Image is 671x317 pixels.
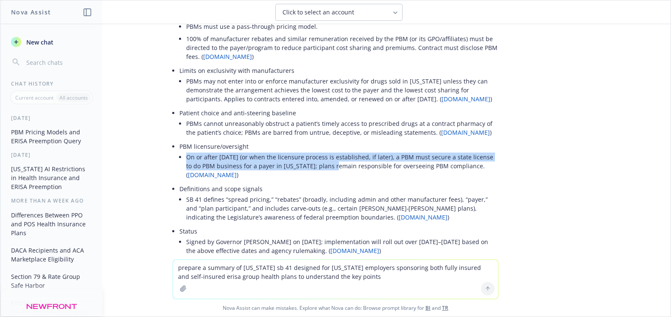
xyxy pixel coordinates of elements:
a: [DOMAIN_NAME] [188,171,237,179]
div: [DATE] [1,151,102,158]
div: Chat History [1,80,102,87]
button: Differences Between PPO and POS Health Insurance Plans [8,208,95,240]
a: [DOMAIN_NAME] [330,247,379,255]
li: Patient choice and anti‑steering baseline [179,107,498,140]
a: [DOMAIN_NAME] [442,95,490,103]
span: New chat [25,38,53,47]
button: Section 79 & Rate Group Safe Harbor [8,270,95,292]
li: Status [179,225,498,259]
li: 100% of manufacturer rebates and similar remuneration received by the PBM (or its GPO/affiliates)... [186,33,498,63]
div: More than a week ago [1,197,102,204]
span: Nova Assist can make mistakes. Explore what Nova can do: Browse prompt library for and [4,299,667,317]
p: Current account [15,94,53,101]
li: SB 41 defines “spread pricing,” “rebates” (broadly, including admin and other manufacturer fees),... [186,193,498,223]
button: Click to select an account [275,4,403,21]
span: Click to select an account [282,8,354,17]
li: PBMs cannot unreasonably obstruct a patient’s timely access to prescribed drugs at a contract pha... [186,117,498,139]
button: [US_STATE] AI Restrictions in Health Insurance and ERISA Preemption [8,162,95,194]
a: [DOMAIN_NAME] [441,128,490,136]
button: DACA Recipients and ACA Marketplace Eligibility [8,243,95,266]
li: PBM licensure/oversight [179,140,498,183]
p: All accounts [59,94,88,101]
li: Signed by Governor [PERSON_NAME] on [DATE]; implementation will roll out over [DATE]–[DATE] based... [186,236,498,257]
input: Search chats [25,56,92,68]
button: PBM Pricing Models and ERISA Preemption Query [8,125,95,148]
button: New chat [8,34,95,50]
li: Definitions and scope signals [179,183,498,225]
li: Limits on exclusivity with manufacturers [179,64,498,107]
a: [DOMAIN_NAME] [203,53,252,61]
li: On or after [DATE] (or when the licensure process is established, if later), a PBM must secure a ... [186,151,498,181]
div: [DATE] [1,114,102,122]
a: TR [442,304,448,311]
li: Pass‑through pricing and 100% rebate pass‑through [179,10,498,64]
a: BI [425,304,431,311]
li: PBMs must use a pass‑through pricing model. [186,20,498,33]
a: [DOMAIN_NAME] [399,213,447,221]
li: PBMs may not enter into or enforce manufacturer exclusivity for drugs sold in [US_STATE] unless t... [186,75,498,105]
p: What this means for [US_STATE] employers [173,259,498,267]
h1: Nova Assist [11,8,51,17]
